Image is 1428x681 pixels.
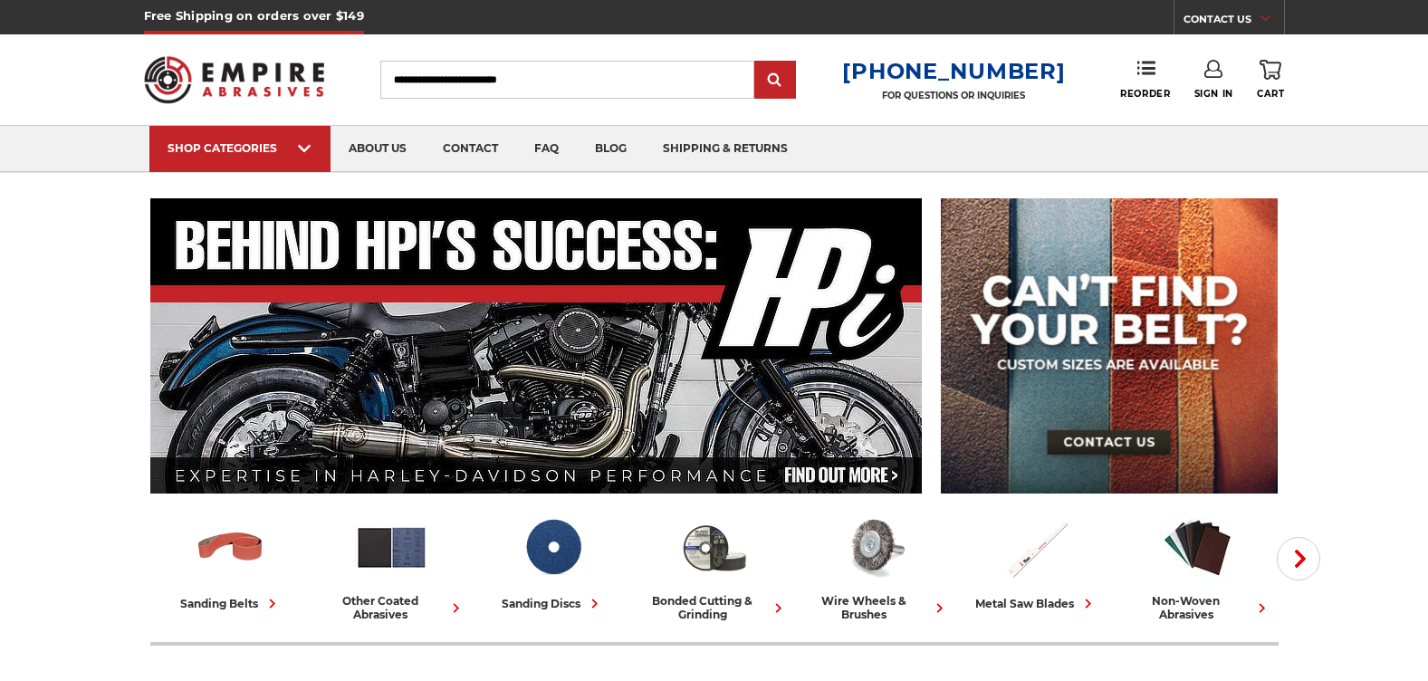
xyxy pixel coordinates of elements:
[158,510,304,613] a: sanding belts
[802,510,949,621] a: wire wheels & brushes
[577,126,645,172] a: blog
[676,510,752,585] img: Bonded Cutting & Grinding
[999,510,1074,585] img: Metal Saw Blades
[1194,88,1233,100] span: Sign In
[180,594,282,613] div: sanding belts
[1257,88,1284,100] span: Cart
[319,510,465,621] a: other coated abrasives
[963,510,1110,613] a: metal saw blades
[516,126,577,172] a: faq
[1160,510,1235,585] img: Non-woven Abrasives
[757,62,793,99] input: Submit
[515,510,590,585] img: Sanding Discs
[1184,9,1284,34] a: CONTACT US
[1125,510,1271,621] a: non-woven abrasives
[802,594,949,621] div: wire wheels & brushes
[480,510,627,613] a: sanding discs
[975,594,1097,613] div: metal saw blades
[941,198,1278,494] img: promo banner for custom belts.
[502,594,604,613] div: sanding discs
[319,594,465,621] div: other coated abrasives
[1257,60,1284,100] a: Cart
[425,126,516,172] a: contact
[641,594,788,621] div: bonded cutting & grinding
[1277,537,1320,580] button: Next
[354,510,429,585] img: Other Coated Abrasives
[838,510,913,585] img: Wire Wheels & Brushes
[842,58,1065,84] a: [PHONE_NUMBER]
[1125,594,1271,621] div: non-woven abrasives
[193,510,268,585] img: Sanding Belts
[842,90,1065,101] p: FOR QUESTIONS OR INQUIRIES
[168,141,312,155] div: SHOP CATEGORIES
[331,126,425,172] a: about us
[1120,88,1170,100] span: Reorder
[641,510,788,621] a: bonded cutting & grinding
[645,126,806,172] a: shipping & returns
[150,198,923,494] img: Banner for an interview featuring Horsepower Inc who makes Harley performance upgrades featured o...
[1120,60,1170,99] a: Reorder
[144,44,325,115] img: Empire Abrasives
